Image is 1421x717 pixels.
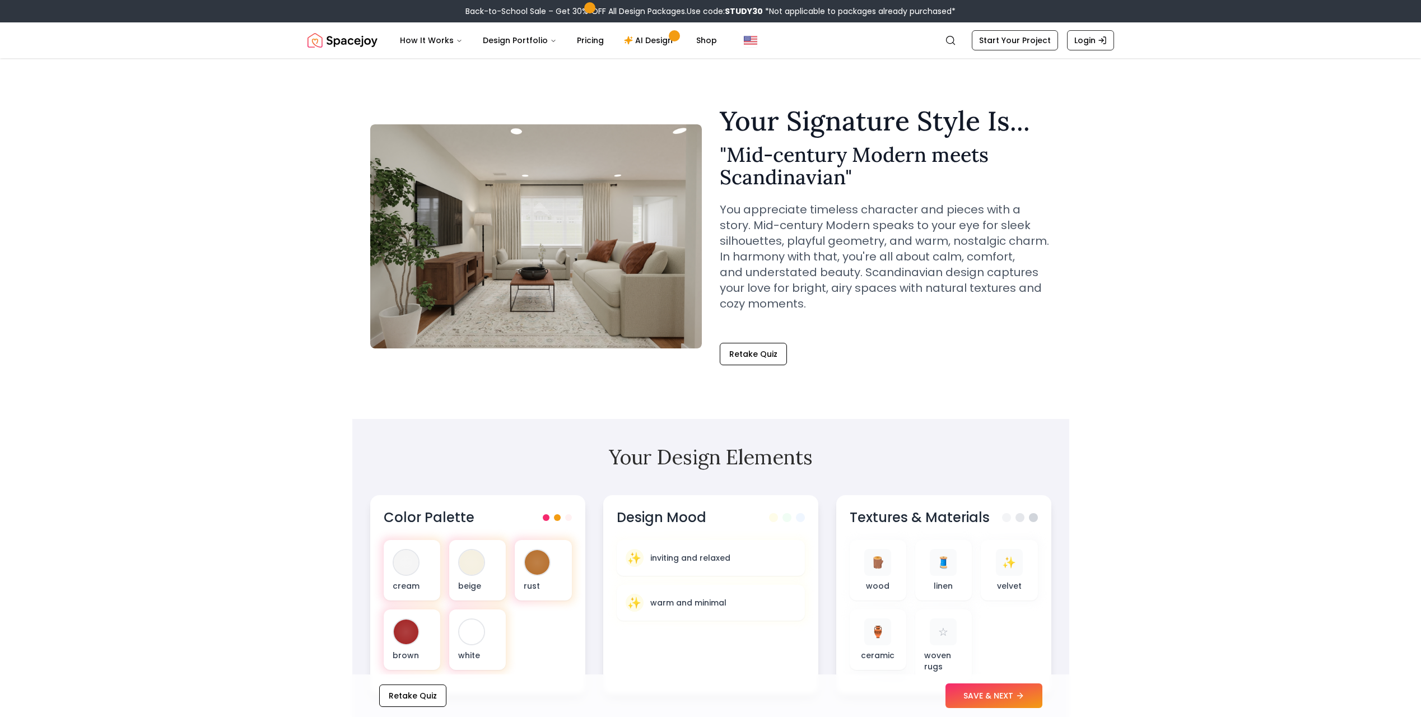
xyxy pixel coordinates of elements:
img: Spacejoy Logo [308,29,378,52]
span: ✨ [627,550,641,566]
h1: Your Signature Style Is... [720,108,1051,134]
p: woven rugs [924,650,963,672]
span: 🏺 [871,624,885,640]
a: Login [1067,30,1114,50]
button: Retake Quiz [379,685,446,707]
h2: Your Design Elements [370,446,1051,468]
button: How It Works [391,29,472,52]
p: warm and minimal [650,597,726,608]
a: Spacejoy [308,29,378,52]
nav: Main [391,29,726,52]
a: Pricing [568,29,613,52]
b: STUDY30 [725,6,763,17]
span: ✨ [627,595,641,611]
p: white [458,650,497,661]
span: 🧵 [937,555,951,570]
button: Design Portfolio [474,29,566,52]
img: United States [744,34,757,47]
span: Use code: [687,6,763,17]
p: brown [393,650,431,661]
button: SAVE & NEXT [945,683,1042,708]
h2: " Mid-century Modern meets Scandinavian " [720,143,1051,188]
span: 🪵 [871,555,885,570]
a: Start Your Project [972,30,1058,50]
h3: Textures & Materials [850,509,990,527]
span: ☆ [938,624,948,640]
div: Back-to-School Sale – Get 30% OFF All Design Packages. [465,6,956,17]
p: ceramic [861,650,894,661]
button: Retake Quiz [720,343,787,365]
span: *Not applicable to packages already purchased* [763,6,956,17]
nav: Global [308,22,1114,58]
p: You appreciate timeless character and pieces with a story. Mid-century Modern speaks to your eye ... [720,202,1051,311]
img: Mid-century Modern meets Scandinavian Style Example [370,124,702,348]
p: beige [458,580,497,592]
p: wood [866,580,889,592]
a: AI Design [615,29,685,52]
p: cream [393,580,431,592]
h3: Color Palette [384,509,474,527]
p: rust [524,580,562,592]
span: ✨ [1002,555,1016,570]
h3: Design Mood [617,509,706,527]
p: velvet [997,580,1022,592]
a: Shop [687,29,726,52]
p: linen [934,580,953,592]
p: inviting and relaxed [650,552,730,564]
